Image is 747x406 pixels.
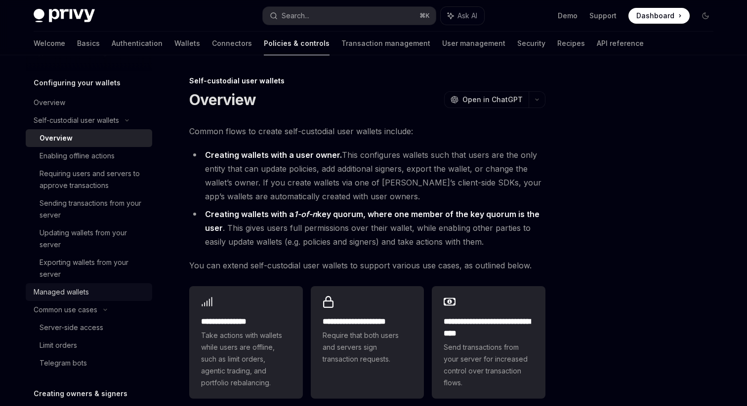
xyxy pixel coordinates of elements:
a: Requiring users and servers to approve transactions [26,165,152,194]
span: Common flows to create self-custodial user wallets include: [189,124,545,138]
a: Overview [26,94,152,111]
h5: Creating owners & signers [34,388,127,400]
div: Common use cases [34,304,97,316]
span: Send transactions from your server for increased control over transaction flows. [444,341,534,389]
img: dark logo [34,9,95,23]
a: Limit orders [26,336,152,354]
span: Take actions with wallets while users are offline, such as limit orders, agentic trading, and por... [201,330,291,389]
a: Dashboard [628,8,690,24]
a: Demo [558,11,578,21]
span: You can extend self-custodial user wallets to support various use cases, as outlined below. [189,258,545,272]
a: Policies & controls [264,32,330,55]
strong: Creating wallets with a key quorum, where one member of the key quorum is the user [205,209,539,233]
button: Ask AI [441,7,484,25]
div: Sending transactions from your server [40,197,146,221]
a: Exporting wallets from your server [26,254,152,283]
a: Overview [26,129,152,147]
span: Open in ChatGPT [462,95,523,105]
h5: Configuring your wallets [34,77,121,89]
button: Search...⌘K [263,7,436,25]
a: Managed wallets [26,283,152,301]
h1: Overview [189,91,256,109]
div: Updating wallets from your server [40,227,146,251]
a: Updating wallets from your server [26,224,152,254]
div: Search... [282,10,309,22]
a: Recipes [557,32,585,55]
a: Wallets [174,32,200,55]
li: . This gives users full permissions over their wallet, while enabling other parties to easily upd... [189,207,545,249]
span: Ask AI [457,11,477,21]
a: User management [442,32,505,55]
a: Server-side access [26,319,152,336]
div: Requiring users and servers to approve transactions [40,168,146,191]
a: Security [517,32,545,55]
div: Overview [34,97,65,109]
div: Enabling offline actions [40,150,115,162]
a: **** **** *****Take actions with wallets while users are offline, such as limit orders, agentic t... [189,286,303,399]
div: Telegram bots [40,357,87,369]
div: Managed wallets [34,286,89,298]
div: Self-custodial user wallets [34,114,119,126]
a: Transaction management [341,32,430,55]
div: Limit orders [40,339,77,351]
em: 1-of-n [294,209,317,219]
button: Open in ChatGPT [444,91,529,108]
strong: Creating wallets with a user owner. [205,150,342,160]
div: Exporting wallets from your server [40,257,146,280]
a: Telegram bots [26,354,152,372]
a: API reference [597,32,644,55]
span: Require that both users and servers sign transaction requests. [323,330,413,365]
a: Basics [77,32,100,55]
a: Welcome [34,32,65,55]
a: Sending transactions from your server [26,194,152,224]
a: Authentication [112,32,163,55]
div: Overview [40,132,73,144]
div: Server-side access [40,322,103,333]
button: Toggle dark mode [698,8,713,24]
span: Dashboard [636,11,674,21]
a: Support [589,11,617,21]
li: This configures wallets such that users are the only entity that can update policies, add additio... [189,148,545,203]
a: Connectors [212,32,252,55]
span: ⌘ K [419,12,430,20]
a: Enabling offline actions [26,147,152,165]
div: Self-custodial user wallets [189,76,545,86]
